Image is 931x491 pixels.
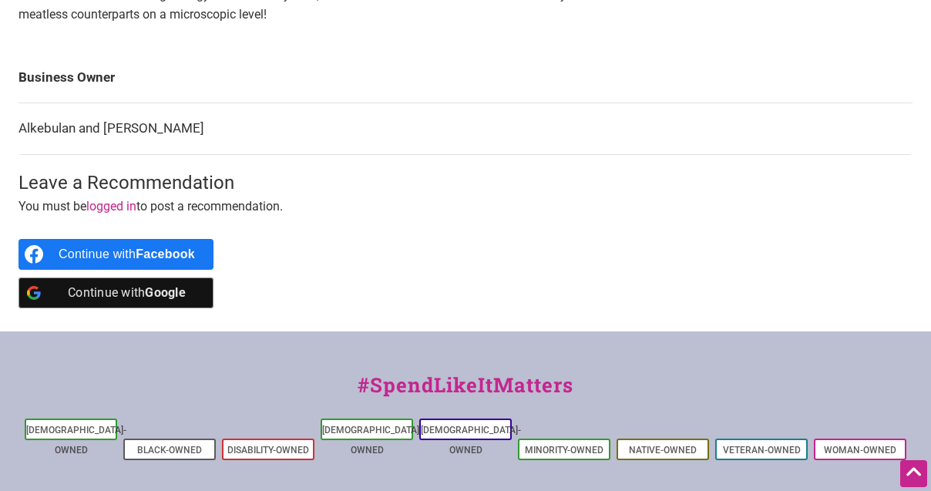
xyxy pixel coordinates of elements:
div: Continue with [59,277,195,308]
a: Black-Owned [137,445,202,456]
a: Native-Owned [629,445,697,456]
a: Disability-Owned [227,445,309,456]
h3: Leave a Recommendation [18,170,913,197]
a: [DEMOGRAPHIC_DATA]-Owned [26,425,126,456]
a: Minority-Owned [525,445,603,456]
a: Veteran-Owned [723,445,801,456]
b: Facebook [136,247,195,261]
a: [DEMOGRAPHIC_DATA]-Owned [322,425,422,456]
a: Continue with <b>Google</b> [18,277,213,308]
p: You must be to post a recommendation. [18,197,913,217]
a: Continue with <b>Facebook</b> [18,239,213,270]
b: Google [145,285,186,300]
div: Scroll Back to Top [900,460,927,487]
a: logged in [86,199,136,214]
a: [DEMOGRAPHIC_DATA]-Owned [421,425,521,456]
td: Business Owner [18,52,913,103]
td: Alkebulan and [PERSON_NAME] [18,103,913,155]
a: Woman-Owned [824,445,896,456]
div: Continue with [59,239,195,270]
